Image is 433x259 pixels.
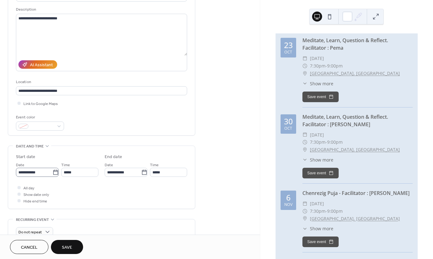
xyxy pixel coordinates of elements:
span: Show more [310,80,333,87]
span: Time [61,162,70,168]
span: Show more [310,225,333,232]
div: Event color [16,114,63,121]
span: Date [16,162,24,168]
span: Save [62,244,72,251]
span: [DATE] [310,131,324,139]
span: [DATE] [310,200,324,207]
a: [GEOGRAPHIC_DATA], [GEOGRAPHIC_DATA] [310,70,400,77]
div: ​ [302,70,307,77]
span: Cancel [21,244,37,251]
div: ​ [302,146,307,153]
div: 30 [284,117,293,125]
div: 6 [286,194,291,202]
span: - [326,62,327,70]
span: - [326,207,327,215]
div: ​ [302,62,307,70]
span: Recurring event [16,217,49,223]
span: Show date only [23,192,49,198]
span: Time [150,162,159,168]
span: [DATE] [310,55,324,62]
span: 9:00pm [327,62,343,70]
span: 7:30pm [310,207,326,215]
div: ​ [302,225,307,232]
div: Location [16,79,186,85]
span: Show more [310,157,333,163]
span: 7:30pm [310,62,326,70]
div: ​ [302,200,307,207]
div: 23 [284,41,293,49]
div: Meditate, Learn, Question & Reflect. Facilitator : Pema [302,37,413,52]
div: AI Assistant [30,62,53,68]
a: [GEOGRAPHIC_DATA], [GEOGRAPHIC_DATA] [310,146,400,153]
button: Save event [302,168,339,178]
div: ​ [302,80,307,87]
span: Hide end time [23,198,47,205]
a: [GEOGRAPHIC_DATA], [GEOGRAPHIC_DATA] [310,215,400,222]
div: ​ [302,157,307,163]
div: ​ [302,207,307,215]
div: Meditate, Learn, Question & Reflect. Facilitator : [PERSON_NAME] [302,113,413,128]
button: ​Show more [302,225,333,232]
button: Save event [302,92,339,102]
span: Do not repeat [18,229,42,236]
span: Date [105,162,113,168]
div: ​ [302,215,307,222]
div: Description [16,6,186,13]
button: Cancel [10,240,48,254]
button: Save event [302,237,339,247]
button: ​Show more [302,80,333,87]
div: ​ [302,131,307,139]
span: 9:00pm [327,207,343,215]
div: Oct [284,127,292,131]
span: All day [23,185,34,192]
div: Nov [284,203,292,207]
span: 9:00pm [327,138,343,146]
button: AI Assistant [18,60,57,69]
button: Save [51,240,83,254]
div: End date [105,154,122,160]
span: - [326,138,327,146]
button: ​Show more [302,157,333,163]
div: ​ [302,138,307,146]
div: Chenrezig Puja - Facilitator : [PERSON_NAME] [302,189,413,197]
span: Date and time [16,143,44,150]
div: Oct [284,50,292,54]
span: 7:30pm [310,138,326,146]
div: Start date [16,154,35,160]
div: ​ [302,55,307,62]
span: Link to Google Maps [23,101,58,107]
